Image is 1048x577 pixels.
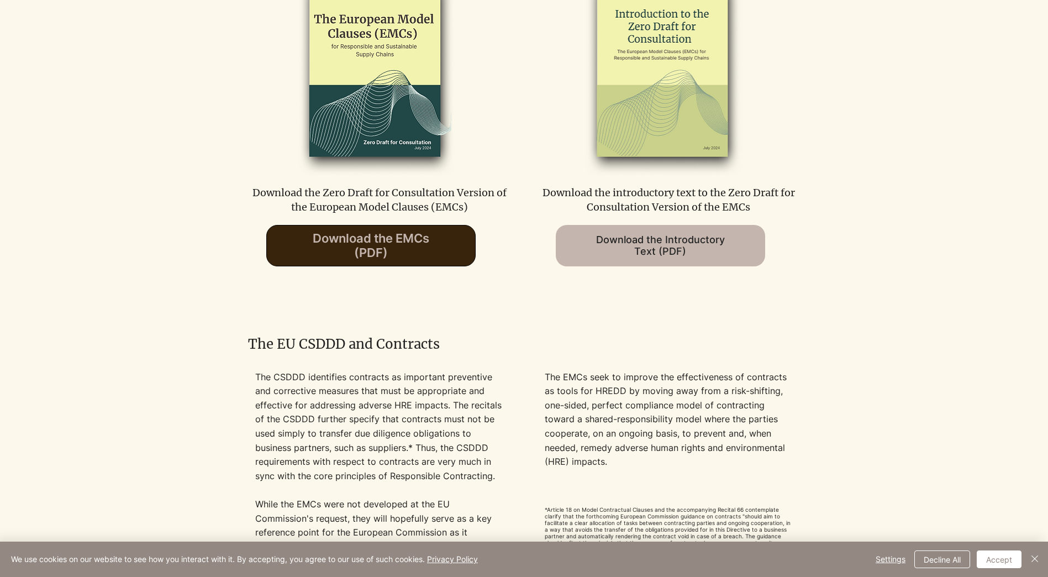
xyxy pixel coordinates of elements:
[977,550,1021,568] button: Accept
[266,225,476,266] a: Download the EMCs (PDF)
[248,335,801,354] h2: The EU CSDDD and Contracts
[427,554,478,564] a: Privacy Policy
[249,186,510,213] p: Download the Zero Draft for Consultation Version of the European Model Clauses (EMCs)
[313,231,429,260] span: Download the EMCs (PDF)
[1028,552,1041,565] img: Close
[545,370,793,469] p: The EMCs seek to improve the effectiveness of contracts as tools for HREDD by moving away from a ...
[1028,550,1041,568] button: Close
[596,234,725,257] span: Download the Introductory Text (PDF)
[255,370,503,484] p: The CSDDD identifies contracts as important preventive and corrective measures that must be appro...
[538,186,799,213] p: Download the introductory text to the Zero Draft for Consultation Version of the EMCs
[914,550,970,568] button: Decline All
[556,225,765,266] a: Download the Introductory Text (PDF)
[11,554,478,564] span: We use cookies on our website to see how you interact with it. By accepting, you agree to our use...
[545,506,791,553] span: *Article 18 on Model Contractual Clauses and the accompanying Recital 66 contemplate clarify that...
[876,551,905,568] span: Settings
